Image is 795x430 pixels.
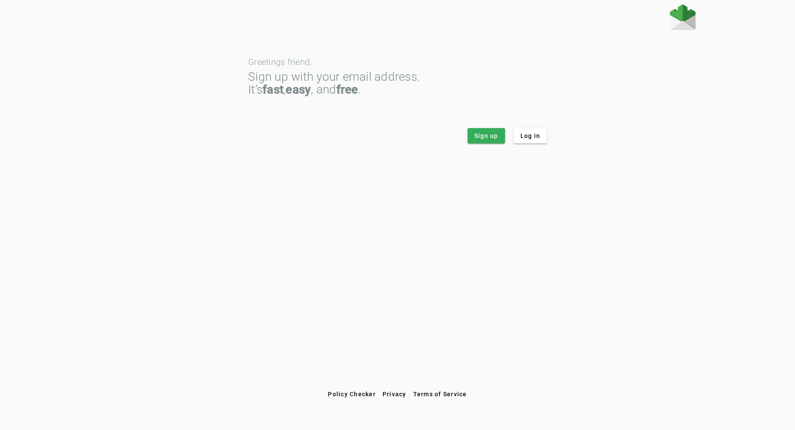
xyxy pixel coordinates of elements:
button: Terms of Service [410,386,471,402]
button: Log in [514,128,547,143]
span: Privacy [383,391,406,398]
span: Policy Checker [328,391,376,398]
div: Greetings friend, [248,58,547,66]
strong: free [336,82,358,97]
span: Terms of Service [413,391,467,398]
button: Privacy [379,386,410,402]
strong: easy [286,82,311,97]
span: Log in [520,132,541,140]
div: Sign up with your email address. It’s , , and . [248,70,547,96]
button: Sign up [468,128,505,143]
button: Policy Checker [324,386,379,402]
strong: fast [263,82,284,97]
img: Fraudmarc Logo [670,4,696,30]
span: Sign up [474,132,498,140]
